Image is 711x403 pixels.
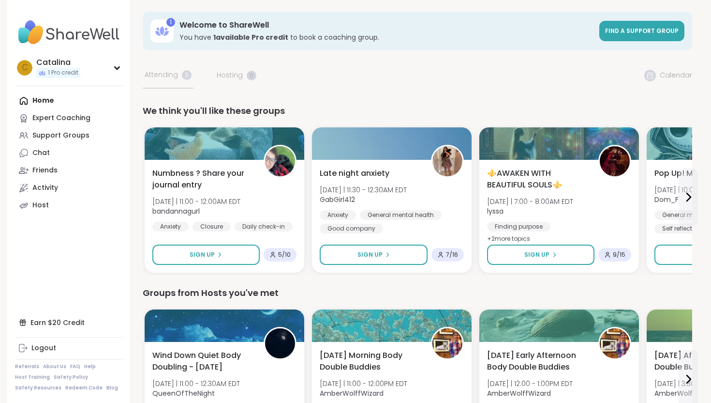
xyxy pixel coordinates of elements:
[32,113,90,123] div: Expert Coaching
[320,245,428,265] button: Sign Up
[320,185,407,195] span: [DATE] | 11:30 - 12:30AM EDT
[235,222,293,232] div: Daily check-in
[193,222,231,232] div: Closure
[152,245,260,265] button: Sign Up
[15,179,123,197] a: Activity
[106,385,118,391] a: Blog
[152,388,215,398] b: QueenOfTheNight
[265,146,295,176] img: bandannagurl
[15,127,123,144] a: Support Groups
[15,314,123,331] div: Earn $20 Credit
[152,350,253,373] span: Wind Down Quiet Body Doubling - [DATE]
[600,328,630,358] img: AmberWolffWizard
[15,144,123,162] a: Chat
[152,197,240,206] span: [DATE] | 11:00 - 12:00AM EDT
[487,350,588,373] span: [DATE] Early Afternoon Body Double Buddies
[446,251,458,259] span: 7 / 16
[613,251,625,259] span: 9 / 15
[32,166,58,175] div: Friends
[70,363,80,370] a: FAQ
[320,224,383,233] div: Good company
[31,343,56,353] div: Logout
[360,210,442,220] div: General mental health
[143,286,692,300] div: Groups from Hosts you've met
[524,250,549,259] span: Sign Up
[32,201,49,210] div: Host
[213,32,288,42] b: 1 available Pro credit
[278,251,291,259] span: 5 / 10
[320,379,407,388] span: [DATE] | 11:00 - 12:00PM EDT
[432,328,462,358] img: AmberWolffWizard
[179,20,593,31] h3: Welcome to ShareWell
[15,109,123,127] a: Expert Coaching
[32,183,58,193] div: Activity
[143,104,692,118] div: We think you'll like these groups
[15,340,123,357] a: Logout
[15,162,123,179] a: Friends
[487,222,550,232] div: Finding purpose
[487,379,573,388] span: [DATE] | 12:00 - 1:00PM EDT
[487,388,551,398] b: AmberWolffWizard
[152,206,200,216] b: bandannagurl
[54,374,88,381] a: Safety Policy
[36,57,80,68] div: Catalina
[600,146,630,176] img: lyssa
[166,18,175,27] div: 1
[43,363,66,370] a: About Us
[65,385,103,391] a: Redeem Code
[320,388,384,398] b: AmberWolffWizard
[15,385,61,391] a: Safety Resources
[432,146,462,176] img: GabGirl412
[32,131,89,140] div: Support Groups
[15,363,39,370] a: Referrals
[487,206,504,216] b: lyssa
[320,168,389,179] span: Late night anxiety
[152,168,253,191] span: Numbness ? Share your journal entry
[32,148,50,158] div: Chat
[48,69,78,77] span: 1 Pro credit
[265,328,295,358] img: QueenOfTheNight
[190,250,215,259] span: Sign Up
[179,32,593,42] h3: You have to book a coaching group.
[320,350,420,373] span: [DATE] Morning Body Double Buddies
[654,195,679,204] b: Dom_F
[152,379,240,388] span: [DATE] | 11:00 - 12:30AM EDT
[15,374,50,381] a: Host Training
[22,62,28,74] span: C
[320,195,355,204] b: GabGirl412
[152,222,189,232] div: Anxiety
[605,27,679,35] span: Find a support group
[320,210,356,220] div: Anxiety
[487,197,573,206] span: [DATE] | 7:00 - 8:00AM EDT
[599,21,684,41] a: Find a support group
[84,363,96,370] a: Help
[654,224,709,233] div: Self reflection
[357,250,383,259] span: Sign Up
[487,168,588,191] span: ⚜️AWAKEN WITH BEAUTIFUL SOULS⚜️
[487,245,594,265] button: Sign Up
[15,197,123,214] a: Host
[15,15,123,49] img: ShareWell Nav Logo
